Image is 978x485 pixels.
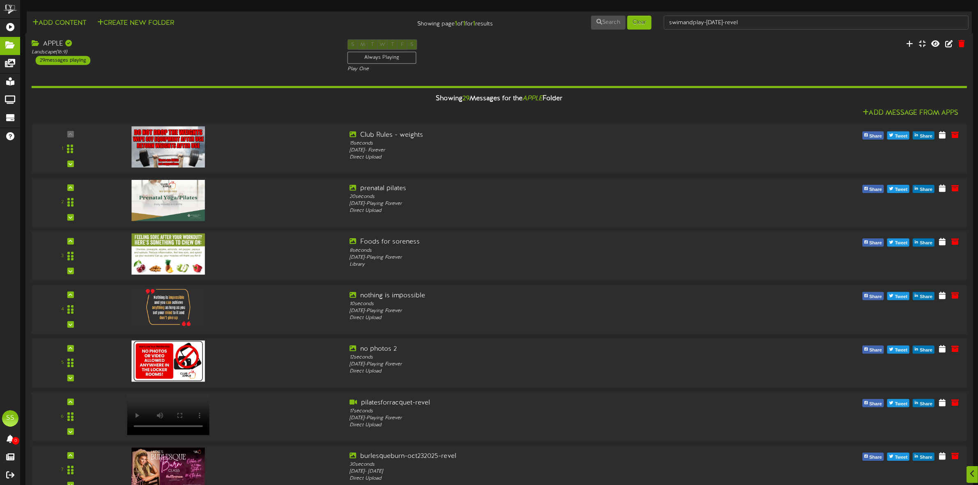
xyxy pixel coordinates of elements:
[918,400,934,409] span: Share
[350,131,727,140] div: Club Rules - weights
[350,154,727,161] div: Direct Upload
[25,90,973,108] div: Showing Messages for the Folder
[893,400,909,409] span: Tweet
[913,345,934,354] button: Share
[627,16,651,30] button: Clear
[862,345,884,354] button: Share
[350,408,727,415] div: 17 seconds
[918,453,934,462] span: Share
[893,185,909,194] span: Tweet
[12,437,19,445] span: 0
[350,147,727,154] div: [DATE] - Forever
[350,207,727,214] div: Direct Upload
[868,185,884,194] span: Share
[918,132,934,141] span: Share
[918,292,934,301] span: Share
[350,308,727,315] div: [DATE] - Playing Forever
[918,239,934,248] span: Share
[893,453,909,462] span: Tweet
[913,185,934,193] button: Share
[913,292,934,300] button: Share
[132,287,205,328] img: 7bfd065a-1a43-4023-9d9f-5be24c087b92nothingisimpossible.jpg
[463,95,469,103] span: 29
[350,193,727,200] div: 20 seconds
[463,20,465,28] strong: 1
[887,453,909,461] button: Tweet
[862,239,884,247] button: Share
[887,239,909,247] button: Tweet
[95,18,177,28] button: Create New Folder
[862,185,884,193] button: Share
[132,340,205,382] img: a820b4b0-a784-4475-b23d-8b84db1e21ce.jpg
[893,132,909,141] span: Tweet
[893,292,909,301] span: Tweet
[868,239,884,248] span: Share
[868,132,884,141] span: Share
[862,131,884,140] button: Share
[350,468,727,475] div: [DATE] - [DATE]
[350,291,727,301] div: nothing is impossible
[341,15,499,29] div: Showing page of for results
[32,49,335,56] div: Landscape ( 16:9 )
[347,52,417,64] div: Always Playing
[918,346,934,355] span: Share
[473,20,475,28] strong: 1
[868,453,884,462] span: Share
[913,131,934,140] button: Share
[350,254,727,261] div: [DATE] - Playing Forever
[893,239,909,248] span: Tweet
[132,180,205,221] img: 10f30fbc-7622-4cab-b1d6-e24d978796ae.jpg
[350,398,727,408] div: pilatesforracquet-revel
[862,453,884,461] button: Share
[862,292,884,300] button: Share
[350,247,727,254] div: 8 seconds
[350,415,727,422] div: [DATE] - Playing Forever
[887,345,909,354] button: Tweet
[30,18,89,28] button: Add Content
[350,237,727,247] div: Foods for soreness
[913,453,934,461] button: Share
[350,184,727,193] div: prenatal pilates
[350,200,727,207] div: [DATE] - Playing Forever
[350,140,727,147] div: 15 seconds
[455,20,457,28] strong: 1
[522,95,543,103] i: APPLE
[132,126,205,168] img: e3ed18a6-e890-435e-989b-7386961d6871donotdroptheweights.jpg
[350,422,727,429] div: Direct Upload
[350,345,727,354] div: no photos 2
[350,301,727,308] div: 10 seconds
[350,261,727,268] div: Library
[132,233,205,274] img: 933dd9f4-81d3-4dff-9eba-f86394d0f53dfoodsforsoreness.jpg
[36,56,90,65] div: 29 messages playing
[32,39,335,49] div: APPLE
[350,315,727,322] div: Direct Upload
[350,452,727,461] div: burlesqueburn-oct232025-revel
[350,368,727,375] div: Direct Upload
[664,16,969,30] input: -- Search Folders by Name --
[861,108,961,118] button: Add Message From Apps
[868,400,884,409] span: Share
[347,66,651,73] div: Play One
[887,399,909,407] button: Tweet
[350,475,727,482] div: Direct Upload
[868,346,884,355] span: Share
[868,292,884,301] span: Share
[350,354,727,361] div: 12 seconds
[2,410,18,427] div: SS
[887,185,909,193] button: Tweet
[350,361,727,368] div: [DATE] - Playing Forever
[591,16,626,30] button: Search
[887,131,909,140] button: Tweet
[61,413,64,420] div: 6
[862,399,884,407] button: Share
[893,346,909,355] span: Tweet
[887,292,909,300] button: Tweet
[350,461,727,468] div: 30 seconds
[913,399,934,407] button: Share
[913,239,934,247] button: Share
[918,185,934,194] span: Share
